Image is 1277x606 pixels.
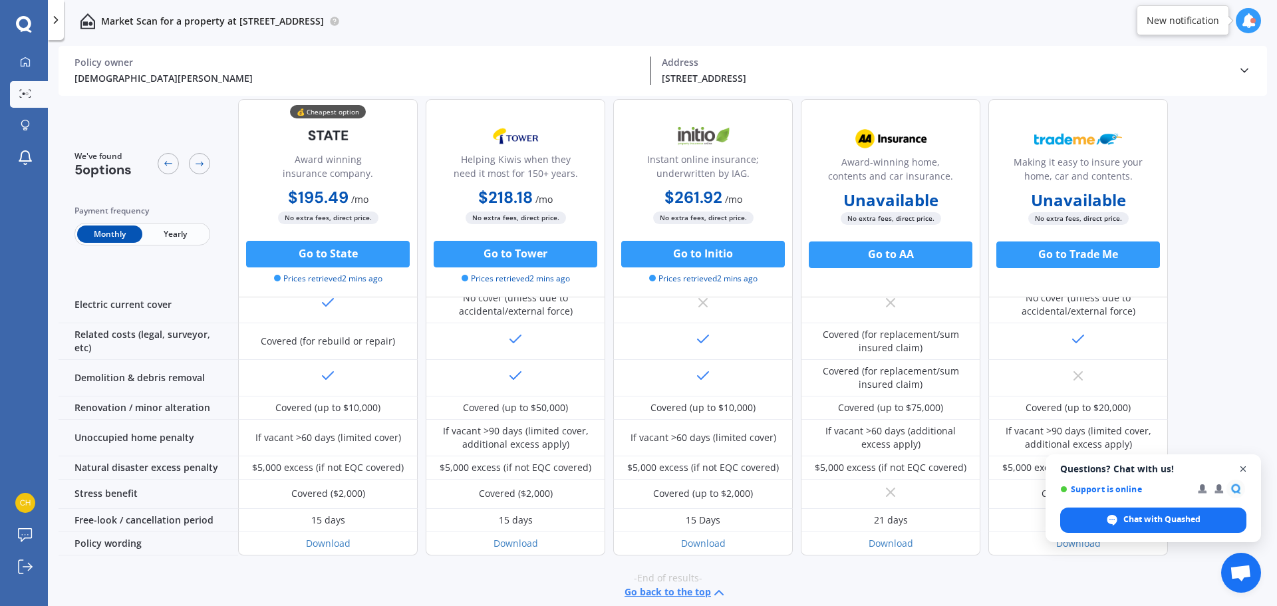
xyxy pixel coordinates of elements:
[811,424,970,451] div: If vacant >60 days (additional excess apply)
[306,537,351,549] a: Download
[351,193,368,206] span: / mo
[535,193,553,206] span: / mo
[437,152,594,186] div: Helping Kiwis when they need it most for 150+ years.
[466,212,566,224] span: No extra fees, direct price.
[686,514,720,527] div: 15 Days
[1000,155,1157,188] div: Making it easy to insure your home, car and contents.
[59,420,238,456] div: Unoccupied home penalty
[1034,122,1122,156] img: Trademe.webp
[499,514,533,527] div: 15 days
[101,15,324,28] p: Market Scan for a property at [STREET_ADDRESS]
[811,365,970,391] div: Covered (for replacement/sum insured claim)
[440,461,591,474] div: $5,000 excess (if not EQC covered)
[1147,14,1219,27] div: New notification
[261,335,395,348] div: Covered (for rebuild or repair)
[653,212,754,224] span: No extra fees, direct price.
[311,514,345,527] div: 15 days
[274,273,382,285] span: Prices retrieved 2 mins ago
[59,456,238,480] div: Natural disaster excess penalty
[434,241,597,267] button: Go to Tower
[625,152,781,186] div: Instant online insurance; underwritten by IAG.
[662,57,1227,69] div: Address
[284,120,372,151] img: State-text-1.webp
[15,493,35,513] img: 7561a7e2d60846054a3d8f35e34b0405
[77,226,142,243] span: Monthly
[59,360,238,396] div: Demolition & debris removal
[664,187,722,208] b: $261.92
[659,120,747,153] img: Initio.webp
[249,152,406,186] div: Award winning insurance company.
[631,431,776,444] div: If vacant >60 days (limited cover)
[290,105,366,118] div: 💰 Cheapest option
[59,480,238,509] div: Stress benefit
[255,431,401,444] div: If vacant >60 days (limited cover)
[74,57,640,69] div: Policy owner
[621,241,785,267] button: Go to Initio
[812,155,969,188] div: Award-winning home, contents and car insurance.
[1028,212,1129,225] span: No extra fees, direct price.
[74,161,132,178] span: 5 options
[627,461,779,474] div: $5,000 excess (if not EQC covered)
[275,401,380,414] div: Covered (up to $10,000)
[74,204,210,218] div: Payment frequency
[811,328,970,355] div: Covered (for replacement/sum insured claim)
[843,194,938,207] b: Unavailable
[869,537,913,549] a: Download
[59,509,238,532] div: Free-look / cancellation period
[1026,401,1131,414] div: Covered (up to $20,000)
[996,241,1160,268] button: Go to Trade Me
[681,537,726,549] a: Download
[634,571,702,585] span: -End of results-
[462,273,570,285] span: Prices retrieved 2 mins ago
[59,287,238,323] div: Electric current cover
[59,323,238,360] div: Related costs (legal, surveyor, etc)
[725,193,742,206] span: / mo
[1060,508,1246,533] span: Chat with Quashed
[998,291,1158,318] div: No cover (unless due to accidental/external force)
[1123,514,1201,526] span: Chat with Quashed
[650,401,756,414] div: Covered (up to $10,000)
[142,226,208,243] span: Yearly
[479,487,553,500] div: Covered ($2,000)
[815,461,966,474] div: $5,000 excess (if not EQC covered)
[59,532,238,555] div: Policy wording
[1060,464,1246,474] span: Questions? Chat with us!
[288,187,349,208] b: $195.49
[246,241,410,267] button: Go to State
[472,120,559,153] img: Tower.webp
[74,150,132,162] span: We've found
[649,273,758,285] span: Prices retrieved 2 mins ago
[291,487,365,500] div: Covered ($2,000)
[252,461,404,474] div: $5,000 excess (if not EQC covered)
[662,71,1227,85] div: [STREET_ADDRESS]
[1060,484,1189,494] span: Support is online
[1221,553,1261,593] a: Open chat
[1031,194,1126,207] b: Unavailable
[1002,461,1154,474] div: $5,000 excess (if not EQC covered)
[463,401,568,414] div: Covered (up to $50,000)
[874,514,908,527] div: 21 days
[74,71,640,85] div: [DEMOGRAPHIC_DATA][PERSON_NAME]
[841,212,941,225] span: No extra fees, direct price.
[80,13,96,29] img: home-and-contents.b802091223b8502ef2dd.svg
[838,401,943,414] div: Covered (up to $75,000)
[625,585,727,601] button: Go back to the top
[494,537,538,549] a: Download
[847,122,934,156] img: AA.webp
[1042,487,1115,500] div: Covered ($1,000)
[436,424,595,451] div: If vacant >90 days (limited cover, additional excess apply)
[278,212,378,224] span: No extra fees, direct price.
[653,487,753,500] div: Covered (up to $2,000)
[1056,537,1101,549] a: Download
[998,424,1158,451] div: If vacant >90 days (limited cover, additional excess apply)
[478,187,533,208] b: $218.18
[436,291,595,318] div: No cover (unless due to accidental/external force)
[59,396,238,420] div: Renovation / minor alteration
[809,241,972,268] button: Go to AA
